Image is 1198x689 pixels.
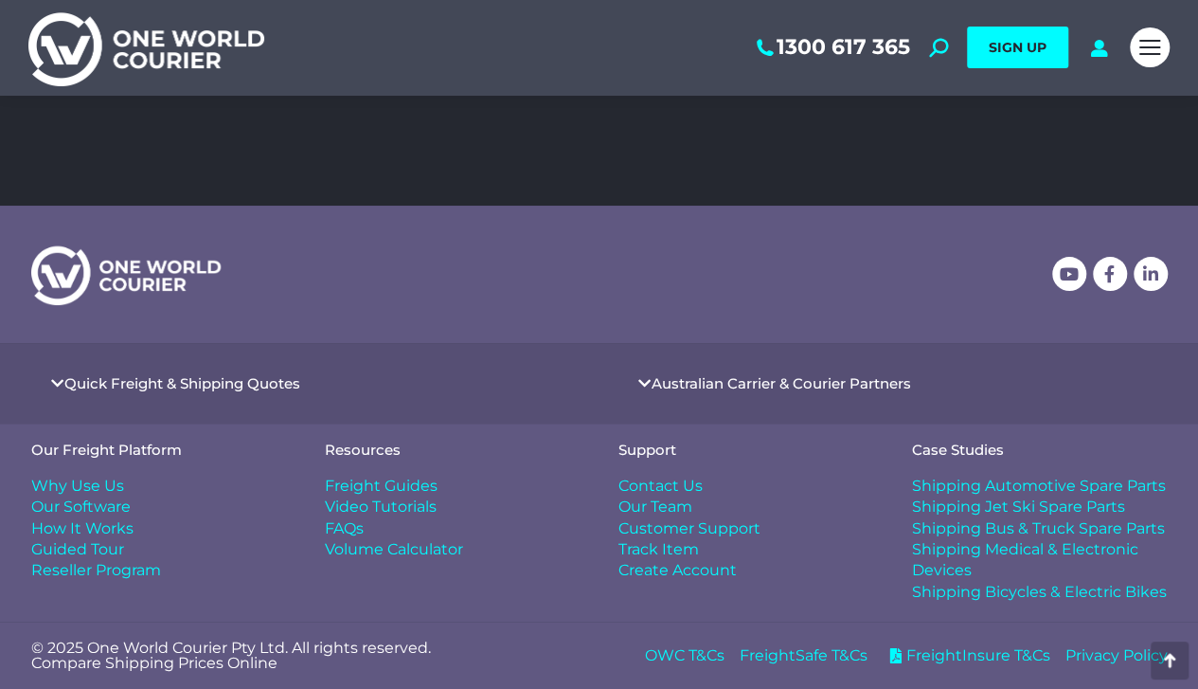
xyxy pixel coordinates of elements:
a: FAQs [325,518,581,539]
span: Volume Calculator [325,539,463,560]
a: Quick Freight & Shipping Quotes [64,376,300,390]
a: FreightInsure T&Cs [883,645,1050,666]
a: 1300 617 365 [753,35,910,60]
span: Create Account [618,560,737,581]
a: Shipping Automotive Spare Parts [912,476,1168,497]
span: FAQs [325,518,364,539]
a: Shipping Bus & Truck Spare Parts [912,518,1168,539]
span: Reseller Program [31,560,161,581]
span: Video Tutorials [325,497,437,517]
img: One World Courier [28,9,264,86]
span: SIGN UP [989,39,1046,56]
a: Our Team [618,497,874,517]
a: Contact Us [618,476,874,497]
a: Reseller Program [31,560,287,581]
span: Shipping Automotive Spare Parts [912,476,1166,497]
a: Our Software [31,497,287,517]
a: Why Use Us [31,476,287,497]
span: Our Software [31,497,131,517]
a: Shipping Medical & Electronic Devices [912,539,1168,582]
span: Track Item [618,539,699,560]
span: Shipping Bicycles & Electric Bikes [912,582,1167,603]
span: Shipping Bus & Truck Spare Parts [912,518,1165,539]
span: Why Use Us [31,476,124,497]
a: Australian Carrier & Courier Partners [652,376,911,390]
a: Create Account [618,560,874,581]
p: © 2025 One World Courier Pty Ltd. All rights reserved. Compare Shipping Prices Online [31,641,581,671]
a: Privacy Policy [1065,645,1168,666]
a: SIGN UP [967,27,1068,68]
a: Guided Tour [31,539,287,560]
a: Video Tutorials [325,497,581,517]
h4: Support [618,443,874,457]
a: OWC T&Cs [645,645,724,666]
span: Customer Support [618,518,760,539]
a: Shipping Jet Ski Spare Parts [912,497,1168,517]
a: Mobile menu icon [1130,27,1170,67]
a: FreightSafe T&Cs [740,645,867,666]
h4: Resources [325,443,581,457]
a: Track Item [618,539,874,560]
span: How It Works [31,518,134,539]
span: Contact Us [618,476,703,497]
span: Our Team [618,497,692,517]
a: Volume Calculator [325,539,581,560]
a: Freight Guides [325,476,581,497]
span: FreightInsure T&Cs [902,645,1050,666]
h4: Case Studies [912,443,1168,457]
span: Freight Guides [325,476,438,497]
span: Shipping Jet Ski Spare Parts [912,497,1125,517]
span: Guided Tour [31,539,124,560]
a: Customer Support [618,518,874,539]
a: How It Works [31,518,287,539]
h4: Our Freight Platform [31,443,287,457]
a: Shipping Bicycles & Electric Bikes [912,582,1168,603]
